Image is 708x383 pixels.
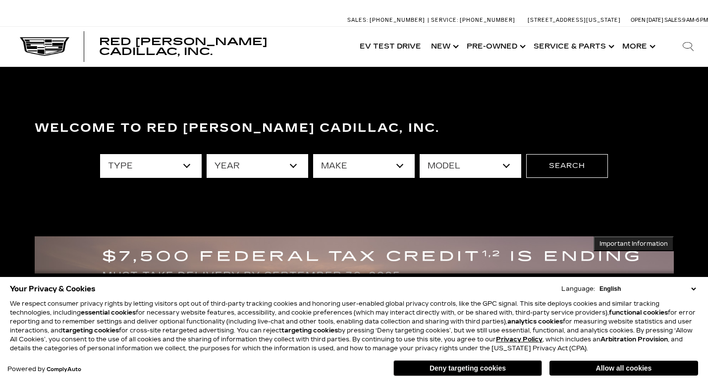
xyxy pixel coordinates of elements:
[462,27,529,66] a: Pre-Owned
[207,154,308,178] select: Filter by year
[426,27,462,66] a: New
[10,299,698,353] p: We respect consumer privacy rights by letting visitors opt out of third-party tracking cookies an...
[600,336,668,343] strong: Arbitration Provision
[62,327,119,334] strong: targeting cookies
[281,327,338,334] strong: targeting cookies
[428,17,518,23] a: Service: [PHONE_NUMBER]
[597,284,698,293] select: Language Select
[549,361,698,376] button: Allow all cookies
[99,37,345,56] a: Red [PERSON_NAME] Cadillac, Inc.
[528,17,621,23] a: [STREET_ADDRESS][US_STATE]
[47,367,81,373] a: ComplyAuto
[594,236,674,251] button: Important Information
[313,154,415,178] select: Filter by make
[420,154,521,178] select: Filter by model
[370,17,425,23] span: [PHONE_NUMBER]
[20,37,69,56] img: Cadillac Dark Logo with Cadillac White Text
[561,286,595,292] div: Language:
[460,17,515,23] span: [PHONE_NUMBER]
[347,17,428,23] a: Sales: [PHONE_NUMBER]
[631,17,663,23] span: Open [DATE]
[507,318,563,325] strong: analytics cookies
[10,282,96,296] span: Your Privacy & Cookies
[682,17,708,23] span: 9 AM-6 PM
[431,17,458,23] span: Service:
[393,360,542,376] button: Deny targeting cookies
[609,309,668,316] strong: functional cookies
[529,27,617,66] a: Service & Parts
[81,309,136,316] strong: essential cookies
[7,366,81,373] div: Powered by
[664,17,682,23] span: Sales:
[496,336,543,343] a: Privacy Policy
[347,17,368,23] span: Sales:
[355,27,426,66] a: EV Test Drive
[599,240,668,248] span: Important Information
[100,154,202,178] select: Filter by type
[99,36,268,57] span: Red [PERSON_NAME] Cadillac, Inc.
[35,118,674,138] h3: Welcome to Red [PERSON_NAME] Cadillac, Inc.
[617,27,658,66] button: More
[526,154,608,178] button: Search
